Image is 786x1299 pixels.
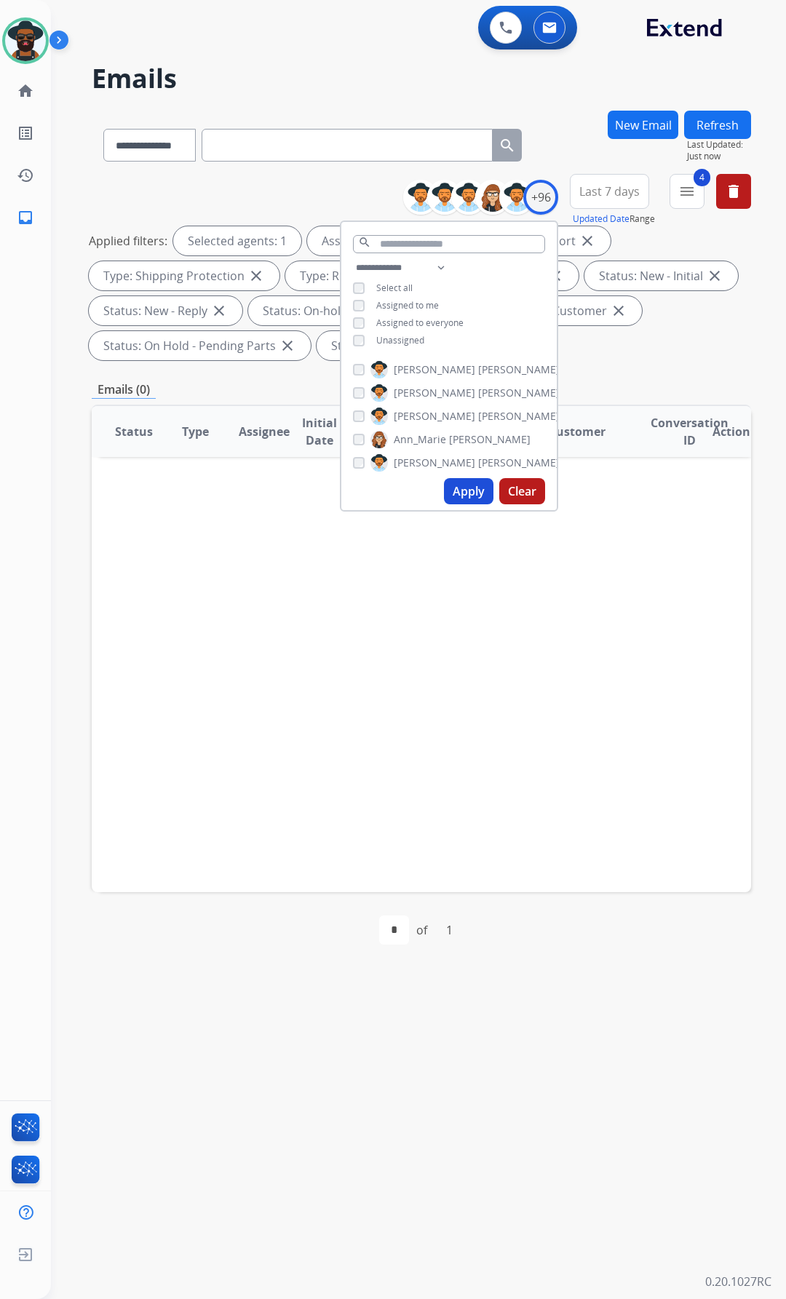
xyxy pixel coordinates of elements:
[17,82,34,100] mat-icon: home
[89,331,311,360] div: Status: On Hold - Pending Parts
[610,302,627,319] mat-icon: close
[687,139,751,151] span: Last Updated:
[92,381,156,399] p: Emails (0)
[670,174,704,209] button: 4
[478,456,560,470] span: [PERSON_NAME]
[573,212,655,225] span: Range
[239,423,290,440] span: Assignee
[5,20,46,61] img: avatar
[210,302,228,319] mat-icon: close
[376,299,439,311] span: Assigned to me
[376,282,413,294] span: Select all
[92,64,751,93] h2: Emails
[394,362,475,377] span: [PERSON_NAME]
[579,232,596,250] mat-icon: close
[89,232,167,250] p: Applied filters:
[17,209,34,226] mat-icon: inbox
[434,915,464,945] div: 1
[358,236,371,249] mat-icon: search
[17,167,34,184] mat-icon: history
[725,183,742,200] mat-icon: delete
[689,406,751,457] th: Action
[549,423,606,440] span: Customer
[376,317,464,329] span: Assigned to everyone
[523,180,558,215] div: +96
[608,111,678,139] button: New Email
[115,423,153,440] span: Status
[570,174,649,209] button: Last 7 days
[17,124,34,142] mat-icon: list_alt
[247,267,265,285] mat-icon: close
[444,478,493,504] button: Apply
[687,151,751,162] span: Just now
[376,334,424,346] span: Unassigned
[394,409,475,424] span: [PERSON_NAME]
[573,213,630,225] button: Updated Date
[684,111,751,139] button: Refresh
[678,183,696,200] mat-icon: menu
[651,414,729,449] span: Conversation ID
[705,1273,771,1290] p: 0.20.1027RC
[182,423,209,440] span: Type
[416,921,427,939] div: of
[706,267,723,285] mat-icon: close
[394,386,475,400] span: [PERSON_NAME]
[285,261,430,290] div: Type: Reguard CS
[317,331,512,360] div: Status: On Hold - Servicers
[279,337,296,354] mat-icon: close
[584,261,738,290] div: Status: New - Initial
[579,188,640,194] span: Last 7 days
[499,478,545,504] button: Clear
[173,226,301,255] div: Selected agents: 1
[394,432,446,447] span: Ann_Marie
[499,137,516,154] mat-icon: search
[449,432,531,447] span: [PERSON_NAME]
[301,414,338,449] span: Initial Date
[394,456,475,470] span: [PERSON_NAME]
[478,409,560,424] span: [PERSON_NAME]
[248,296,437,325] div: Status: On-hold – Internal
[89,261,279,290] div: Type: Shipping Protection
[89,296,242,325] div: Status: New - Reply
[478,386,560,400] span: [PERSON_NAME]
[478,362,560,377] span: [PERSON_NAME]
[307,226,421,255] div: Assigned to me
[694,169,710,186] span: 4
